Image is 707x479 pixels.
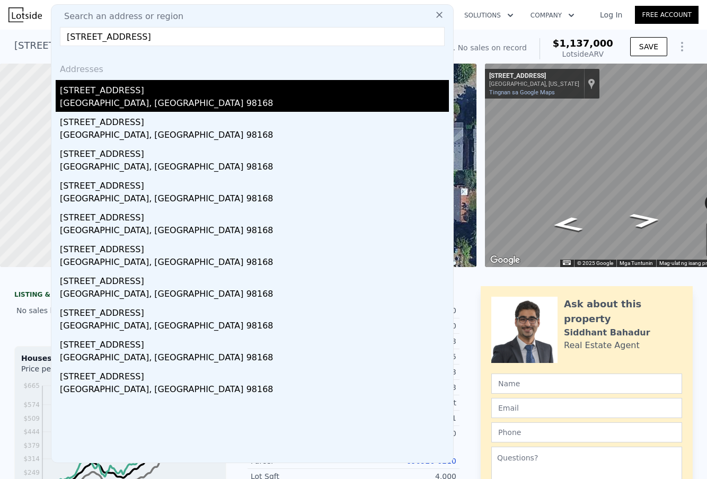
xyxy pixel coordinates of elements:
tspan: $379 [23,442,40,449]
div: [STREET_ADDRESS] [489,72,579,81]
a: Tingnan sa Google Maps [489,89,555,96]
input: Phone [491,422,682,442]
a: Log In [587,10,635,20]
button: Mga keyboard shortcut [563,260,570,265]
tspan: $249 [23,469,40,476]
button: SAVE [630,37,667,56]
div: [GEOGRAPHIC_DATA], [US_STATE] [489,81,579,87]
div: [GEOGRAPHIC_DATA], [GEOGRAPHIC_DATA] 98168 [60,288,449,303]
div: Ask about this property [564,297,682,326]
button: Show Options [671,36,693,57]
input: Name [491,374,682,394]
div: [STREET_ADDRESS] [60,271,449,288]
div: Real Estate Agent [564,339,640,352]
div: [STREET_ADDRESS] [60,366,449,383]
path: Magpatimog, 32nd Ave S [538,214,596,236]
div: Off Market. No sales on record [414,42,527,53]
img: Google [488,253,523,267]
div: [STREET_ADDRESS] , [GEOGRAPHIC_DATA] , WA 98144 [14,38,270,53]
div: [STREET_ADDRESS] [60,207,449,224]
div: Addresses [56,55,449,80]
button: Company [522,6,583,25]
a: Free Account [635,6,699,24]
a: Buksan ang lugar na ito sa Google Maps (magbubukas ng bagong window) [488,253,523,267]
span: © 2025 Google [577,260,613,266]
span: $1,137,000 [553,38,613,49]
div: [GEOGRAPHIC_DATA], [GEOGRAPHIC_DATA] 98168 [60,129,449,144]
input: Enter an address, city, region, neighborhood or zip code [60,27,445,46]
div: Houses Median Sale [21,353,219,363]
tspan: $665 [23,382,40,389]
tspan: $444 [23,428,40,436]
span: Search an address or region [56,10,183,23]
div: [STREET_ADDRESS] [60,144,449,161]
div: [GEOGRAPHIC_DATA], [GEOGRAPHIC_DATA] 98168 [60,161,449,175]
tspan: $509 [23,415,40,422]
tspan: $574 [23,401,40,409]
img: Lotside [8,7,42,22]
div: [STREET_ADDRESS] [60,334,449,351]
div: [GEOGRAPHIC_DATA], [GEOGRAPHIC_DATA] 98168 [60,224,449,239]
input: Email [491,398,682,418]
div: [GEOGRAPHIC_DATA], [GEOGRAPHIC_DATA] 98168 [60,320,449,334]
div: LISTING & SALE HISTORY [14,290,226,301]
button: Solutions [456,6,522,25]
a: Mga Tuntunin (bubukas sa bagong tab) [620,260,653,266]
div: [STREET_ADDRESS] [60,303,449,320]
div: [STREET_ADDRESS] [60,80,449,97]
div: [GEOGRAPHIC_DATA], [GEOGRAPHIC_DATA] 98168 [60,97,449,112]
div: [STREET_ADDRESS] [60,175,449,192]
div: Price per Square Foot [21,363,120,380]
div: Lotside ARV [553,49,613,59]
div: [GEOGRAPHIC_DATA], [GEOGRAPHIC_DATA] 98168 [60,383,449,398]
tspan: $314 [23,455,40,463]
div: [GEOGRAPHIC_DATA], [GEOGRAPHIC_DATA] 98168 [60,351,449,366]
path: Magpahilaga, 32nd Ave S [616,209,675,232]
div: [GEOGRAPHIC_DATA], [GEOGRAPHIC_DATA] 98168 [60,192,449,207]
div: [STREET_ADDRESS] [60,239,449,256]
a: Ipakita ang lokasyon sa mapa [588,78,595,90]
div: Siddhant Bahadur [564,326,650,339]
div: No sales history record for this property. [14,301,226,320]
div: [GEOGRAPHIC_DATA], [GEOGRAPHIC_DATA] 98168 [60,256,449,271]
div: [STREET_ADDRESS] [60,112,449,129]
